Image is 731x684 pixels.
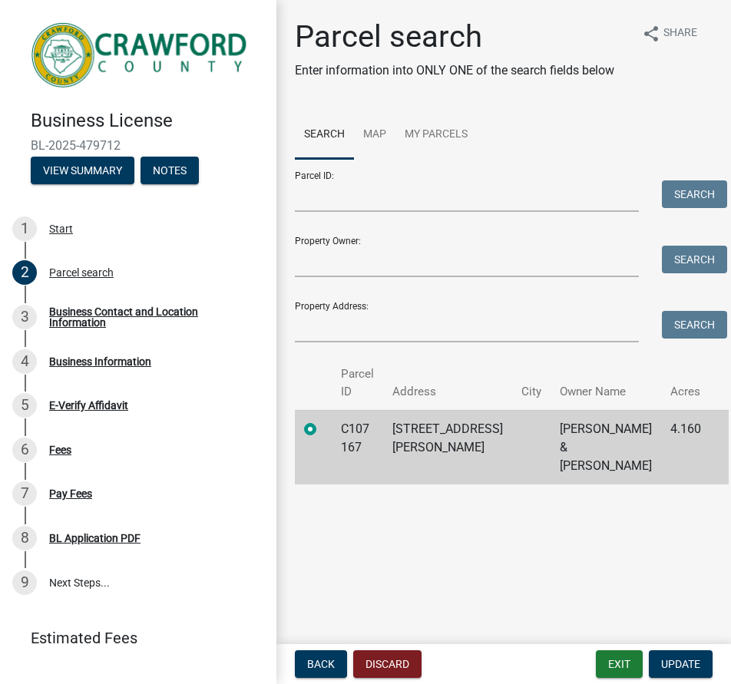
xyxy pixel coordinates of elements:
div: E-Verify Affidavit [49,400,128,411]
div: 7 [12,481,37,506]
div: Business Information [49,356,151,367]
div: 4 [12,349,37,374]
th: Address [383,356,512,410]
div: 9 [12,570,37,595]
span: Share [663,25,697,43]
h1: Parcel search [295,18,614,55]
button: Discard [353,650,422,678]
span: Back [307,658,335,670]
td: C107 167 [332,410,383,484]
th: City [512,356,551,410]
i: share [642,25,660,43]
h4: Business License [31,110,264,132]
div: BL Application PDF [49,533,141,544]
p: Enter information into ONLY ONE of the search fields below [295,61,614,80]
a: Search [295,111,354,160]
td: [STREET_ADDRESS][PERSON_NAME] [383,410,512,484]
button: Update [649,650,713,678]
td: 4.160 [661,410,710,484]
span: BL-2025-479712 [31,138,246,153]
wm-modal-confirm: Notes [141,165,199,177]
th: Owner Name [551,356,661,410]
button: Search [662,311,727,339]
button: Search [662,246,727,273]
button: shareShare [630,18,709,48]
div: 5 [12,393,37,418]
img: Crawford County, Georgia [31,16,252,94]
button: Notes [141,157,199,184]
div: Parcel search [49,267,114,278]
div: Fees [49,444,71,455]
th: Parcel ID [332,356,383,410]
div: Business Contact and Location Information [49,306,252,328]
a: Map [354,111,395,160]
div: Pay Fees [49,488,92,499]
a: Estimated Fees [12,623,252,653]
button: Search [662,180,727,208]
div: 6 [12,438,37,462]
button: View Summary [31,157,134,184]
button: Back [295,650,347,678]
span: Update [661,658,700,670]
td: [PERSON_NAME] & [PERSON_NAME] [551,410,661,484]
div: 2 [12,260,37,285]
wm-modal-confirm: Summary [31,165,134,177]
th: Acres [661,356,710,410]
div: Start [49,223,73,234]
div: 3 [12,305,37,329]
div: 1 [12,216,37,241]
a: My Parcels [395,111,477,160]
button: Exit [596,650,643,678]
div: 8 [12,526,37,550]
